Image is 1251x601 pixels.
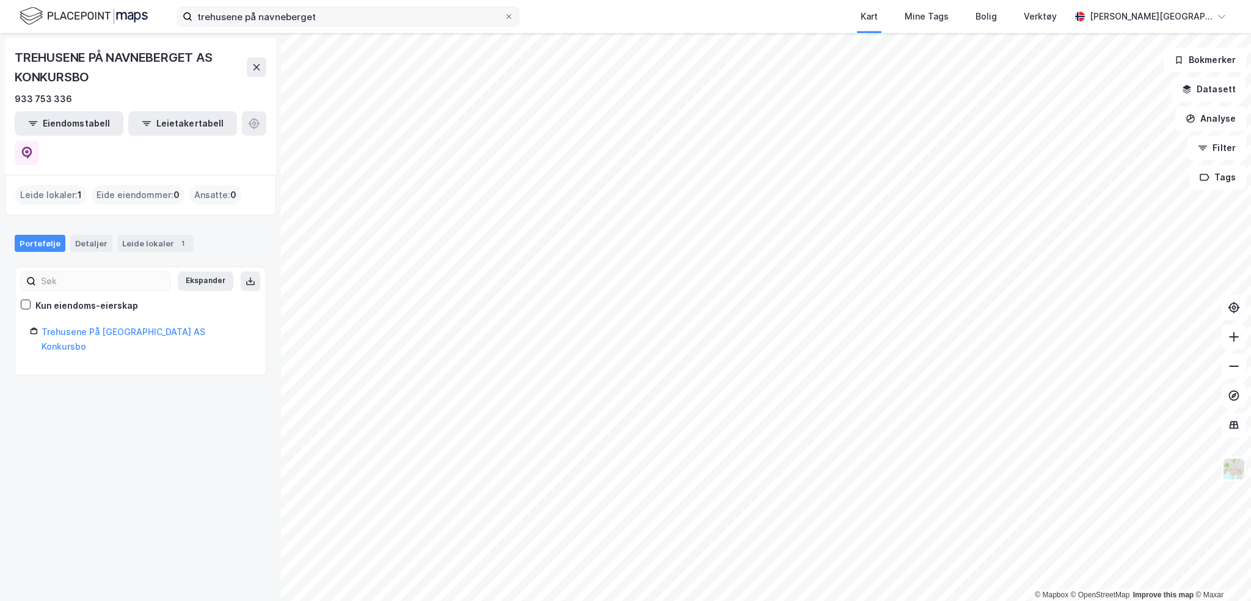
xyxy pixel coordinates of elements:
span: 0 [230,188,236,202]
a: Mapbox [1035,591,1068,599]
div: Kun eiendoms-eierskap [35,298,138,313]
a: Improve this map [1133,591,1194,599]
input: Søk [36,272,170,290]
div: 1 [177,237,189,249]
div: Eide eiendommer : [92,185,184,205]
div: 933 753 336 [15,92,72,106]
div: Portefølje [15,235,65,252]
button: Datasett [1172,77,1246,101]
div: Leide lokaler [117,235,194,252]
button: Leietakertabell [128,111,237,136]
div: Kart [861,9,878,24]
span: 1 [78,188,82,202]
button: Filter [1187,136,1246,160]
div: Mine Tags [905,9,949,24]
div: Ansatte : [189,185,241,205]
div: TREHUSENE PÅ NAVNEBERGET AS KONKURSBO [15,48,247,87]
div: Verktøy [1024,9,1057,24]
button: Eiendomstabell [15,111,123,136]
button: Analyse [1175,106,1246,131]
span: 0 [173,188,180,202]
div: [PERSON_NAME][GEOGRAPHIC_DATA] [1090,9,1212,24]
button: Tags [1189,165,1246,190]
div: Kontrollprogram for chat [1190,542,1251,601]
img: Z [1222,457,1246,481]
input: Søk på adresse, matrikkel, gårdeiere, leietakere eller personer [192,7,504,26]
iframe: Chat Widget [1190,542,1251,601]
a: OpenStreetMap [1071,591,1130,599]
div: Detaljer [70,235,112,252]
a: Trehusene På [GEOGRAPHIC_DATA] AS Konkursbo [42,326,205,352]
div: Bolig [976,9,997,24]
button: Bokmerker [1164,48,1246,72]
button: Ekspander [178,271,233,291]
img: logo.f888ab2527a4732fd821a326f86c7f29.svg [20,6,148,27]
div: Leide lokaler : [15,185,87,205]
